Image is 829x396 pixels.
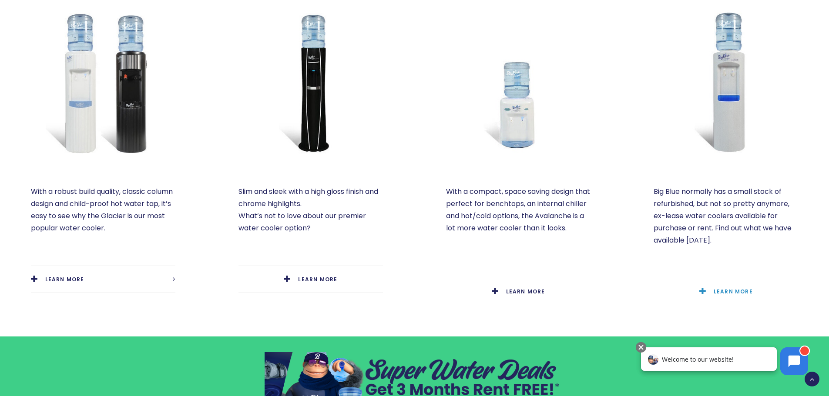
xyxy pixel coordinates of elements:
span: Welcome to our website! [30,15,102,23]
a: Fill your own Everest Elite [238,10,383,154]
a: LEARN MORE [654,278,798,305]
p: With a robust build quality, classic column design and child-proof hot water tap, it’s easy to se... [31,186,175,234]
img: Avatar [16,14,27,24]
span: LEARN MORE [506,288,545,295]
a: Refurbished [654,10,798,154]
a: LEARN MORE [238,266,383,293]
span: LEARN MORE [298,276,337,283]
span: LEARN MORE [45,276,84,283]
p: Slim and sleek with a high gloss finish and chrome highlights. What’s not to love about our premi... [238,186,383,234]
a: Fill your own Glacier [31,10,175,154]
p: Big Blue normally has a small stock of refurbished, but not so pretty anymore, ex-lease water coo... [654,186,798,246]
a: LEARN MORE [31,266,175,293]
p: With a compact, space saving design that perfect for benchtops, an internal chiller and hot/cold ... [446,186,591,234]
a: Avalanche [446,10,591,154]
span: LEARN MORE [714,288,753,295]
iframe: Chatbot [632,340,817,384]
a: LEARN MORE [446,278,591,305]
